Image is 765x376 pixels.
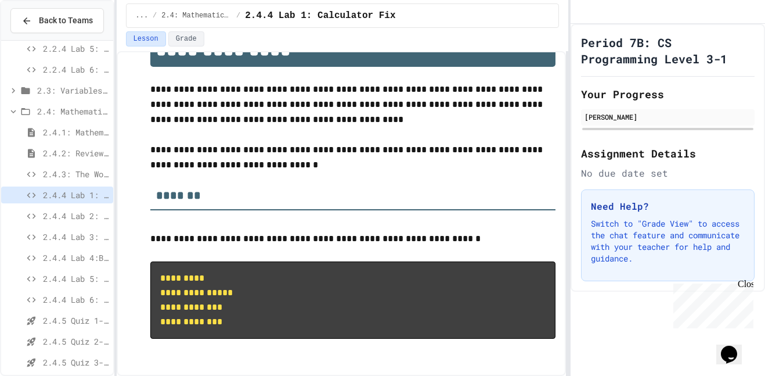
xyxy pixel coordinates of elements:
[168,31,204,46] button: Grade
[669,279,753,328] iframe: chat widget
[236,11,240,20] span: /
[10,8,104,33] button: Back to Teams
[581,34,755,67] h1: Period 7B: CS Programming Level 3-1
[43,252,109,264] span: 2.4.4 Lab 4:Bakery Price Calculator
[43,147,109,159] span: 2.4.2: Review - Mathematical Operators
[43,314,109,327] span: 2.4.5 Quiz 1-Mathematical Operators
[584,112,751,122] div: [PERSON_NAME]
[43,63,109,76] span: 2.2.4 Lab 6: Pattern Display Challenge
[39,15,93,27] span: Back to Teams
[153,11,157,20] span: /
[37,105,109,117] span: 2.4: Mathematical Operators
[43,126,109,138] span: 2.4.1: Mathematical Operators
[43,210,109,222] span: 2.4.4 Lab 2: Simple Calculator
[581,166,755,180] div: No due date set
[716,330,753,364] iframe: chat widget
[37,84,109,96] span: 2.3: Variables and Data Types
[581,86,755,102] h2: Your Progress
[43,231,109,243] span: 2.4.4 Lab 3: Budget Tracker Fix
[591,218,745,264] p: Switch to "Grade View" to access the chat feature and communicate with your teacher for help and ...
[136,11,149,20] span: ...
[581,145,755,162] h2: Assignment Details
[126,31,166,46] button: Lesson
[245,9,395,23] span: 2.4.4 Lab 1: Calculator Fix
[161,11,232,20] span: 2.4: Mathematical Operators
[43,335,109,348] span: 2.4.5 Quiz 2-Mathematical Operators
[5,5,80,74] div: Chat with us now!Close
[43,293,109,306] span: 2.4.4 Lab 6: Pizza Order Calculator
[43,42,109,55] span: 2.2.4 Lab 5: Multi-Print Message
[591,199,745,213] h3: Need Help?
[43,168,109,180] span: 2.4.3: The World's Worst [PERSON_NAME] Market
[43,189,109,201] span: 2.4.4 Lab 1: Calculator Fix
[43,273,109,285] span: 2.4.4 Lab 5: Score Calculator
[43,356,109,368] span: 2.4.5 Quiz 3-Mathematical Operators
